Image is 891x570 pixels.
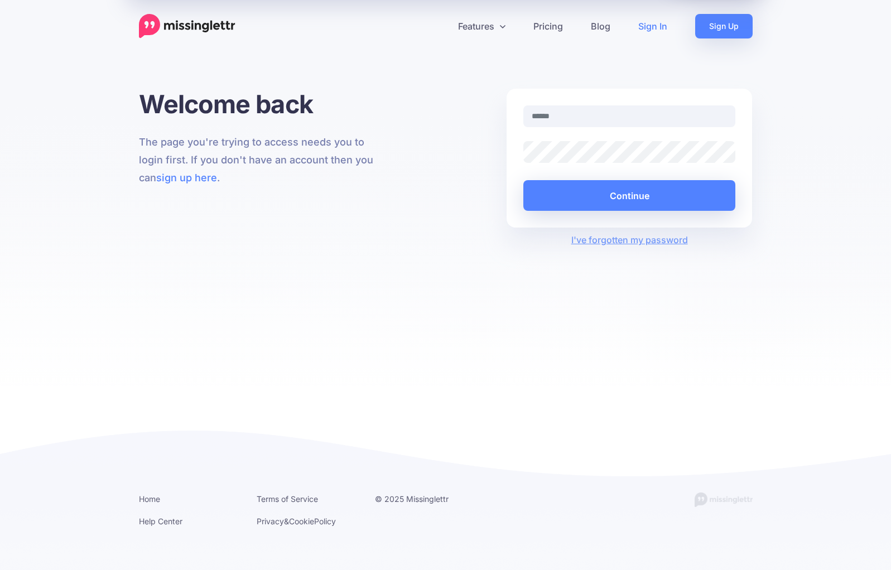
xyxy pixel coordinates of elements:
a: Cookie [289,516,314,526]
p: The page you're trying to access needs you to login first. If you don't have an account then you ... [139,133,385,187]
li: & Policy [257,514,358,528]
a: Blog [577,14,624,38]
a: Home [139,494,160,504]
a: Sign In [624,14,681,38]
button: Continue [523,180,736,211]
a: Privacy [257,516,284,526]
a: I've forgotten my password [571,234,688,245]
li: © 2025 Missinglettr [375,492,476,506]
a: Features [444,14,519,38]
a: Terms of Service [257,494,318,504]
a: Pricing [519,14,577,38]
a: Sign Up [695,14,753,38]
a: Help Center [139,516,182,526]
h1: Welcome back [139,89,385,119]
a: sign up here [156,172,217,183]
